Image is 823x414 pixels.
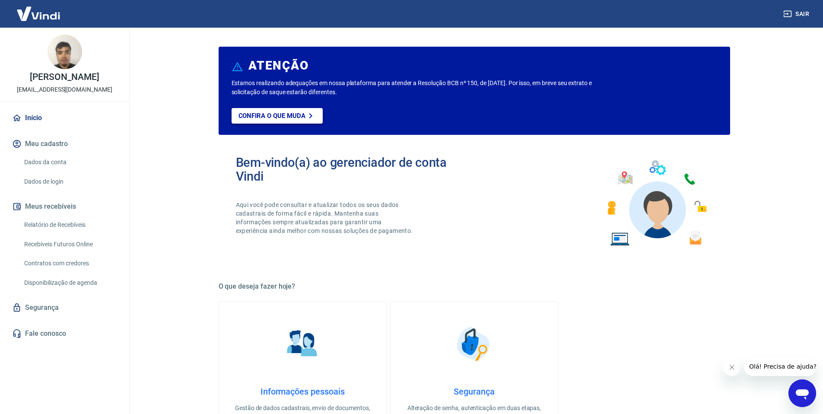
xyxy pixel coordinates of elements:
[21,274,119,292] a: Disponibilização de agenda
[21,236,119,253] a: Recebíveis Futuros Online
[232,108,323,124] a: Confira o que muda
[21,153,119,171] a: Dados da conta
[744,357,816,376] iframe: Mensagem da empresa
[281,322,324,366] img: Informações pessoais
[236,156,474,183] h2: Bem-vindo(a) ao gerenciador de conta Vindi
[232,79,620,97] p: Estamos realizando adequações em nossa plataforma para atender a Resolução BCB nº 150, de [DATE]....
[236,201,415,235] p: Aqui você pode consultar e atualizar todos os seus dados cadastrais de forma fácil e rápida. Mant...
[219,282,730,291] h5: O que deseja fazer hoje?
[10,108,119,127] a: Início
[723,359,740,376] iframe: Fechar mensagem
[782,6,813,22] button: Sair
[21,173,119,191] a: Dados de login
[238,112,305,120] p: Confira o que muda
[10,0,67,27] img: Vindi
[10,197,119,216] button: Meus recebíveis
[30,73,99,82] p: [PERSON_NAME]
[10,298,119,317] a: Segurança
[600,156,713,251] img: Imagem de um avatar masculino com diversos icones exemplificando as funcionalidades do gerenciado...
[10,324,119,343] a: Fale conosco
[452,322,496,366] img: Segurança
[5,6,73,13] span: Olá! Precisa de ajuda?
[10,134,119,153] button: Meu cadastro
[248,61,308,70] h6: ATENÇÃO
[21,255,119,272] a: Contratos com credores
[404,386,544,397] h4: Segurança
[48,35,82,69] img: df44fe66-378b-49d8-9474-02844a044635.jpeg
[17,85,112,94] p: [EMAIL_ADDRESS][DOMAIN_NAME]
[21,216,119,234] a: Relatório de Recebíveis
[233,386,372,397] h4: Informações pessoais
[788,379,816,407] iframe: Botão para abrir a janela de mensagens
